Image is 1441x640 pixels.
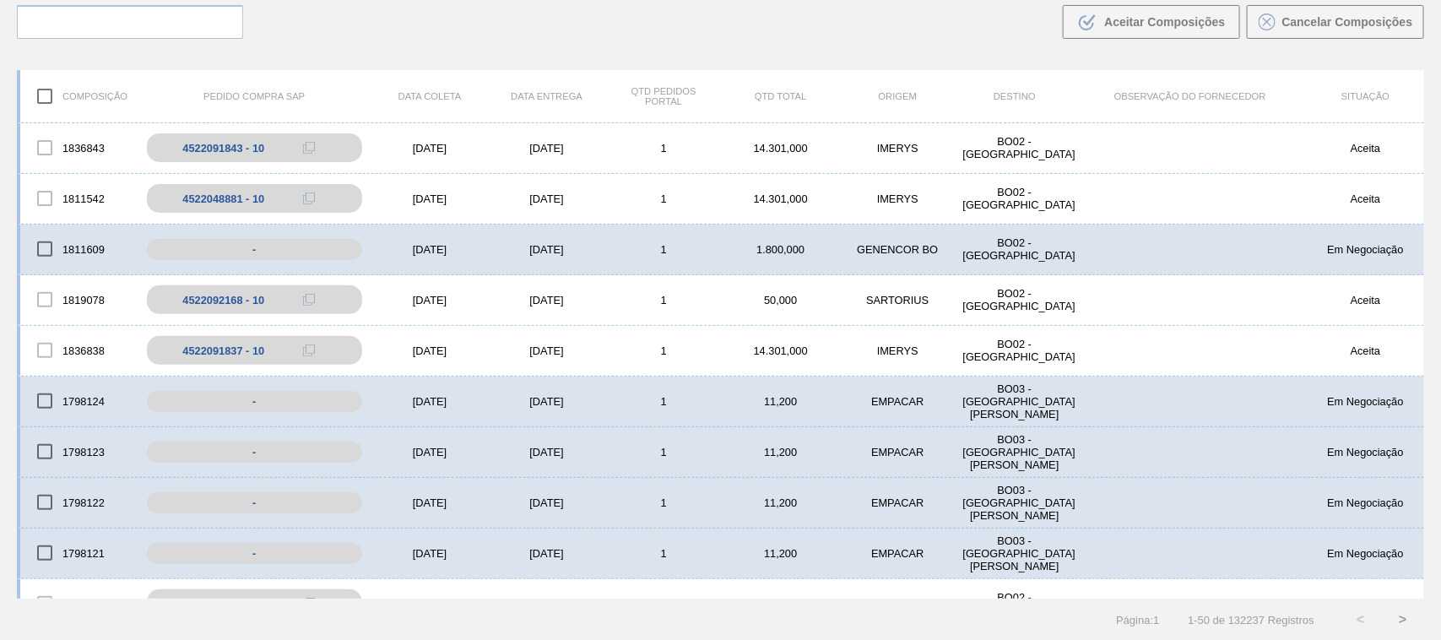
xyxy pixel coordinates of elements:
div: [DATE] [371,142,489,155]
div: - [147,492,362,513]
div: 4522048881 - 10 [182,193,264,205]
div: 1 [605,496,723,509]
div: [DATE] [488,243,605,256]
div: [DATE] [488,294,605,306]
div: - [147,239,362,260]
div: 4522091837 - 10 [182,344,264,357]
div: 1 [605,243,723,256]
div: GENENCOR BO [839,243,956,256]
div: [DATE] [371,496,489,509]
div: [DATE] [371,446,489,458]
div: Em Negociação [1307,547,1424,560]
div: Qtd Pedidos Portal [605,86,723,106]
div: IMERYS [839,598,956,610]
div: [DATE] [488,142,605,155]
div: 11,200 [723,395,840,408]
div: 4522092168 - 10 [182,294,264,306]
div: SARTORIUS [839,294,956,306]
div: BO02 - La Paz [956,236,1074,262]
div: 1798121 [20,535,138,571]
div: EMPACAR [839,395,956,408]
div: [DATE] [488,496,605,509]
div: 1836838 [20,333,138,368]
div: Observação do Fornecedor [1073,91,1307,101]
div: Pedido Compra SAP [138,91,371,101]
div: Copiar [292,290,326,310]
div: Composição [20,79,138,114]
div: BO02 - La Paz [956,338,1074,363]
div: 1 [605,395,723,408]
div: [DATE] [371,598,489,610]
div: 14.301,000 [723,193,840,205]
div: [DATE] [488,395,605,408]
div: 1798122 [20,485,138,520]
div: - [147,391,362,412]
div: Em Negociação [1307,446,1424,458]
div: 1 [605,142,723,155]
div: [DATE] [371,547,489,560]
div: BO02 - La Paz [956,287,1074,312]
span: Aceitar Composições [1104,15,1225,29]
div: 1798123 [20,434,138,469]
div: 4522004149 - 10 [182,598,264,610]
div: Em Negociação [1307,243,1424,256]
div: EMPACAR [839,446,956,458]
div: 50,000 [723,294,840,306]
div: [DATE] [488,446,605,458]
div: 1811542 [20,181,138,216]
div: IMERYS [839,344,956,357]
div: 14.301,000 [723,142,840,155]
div: BO03 - Santa Cruz [956,534,1074,572]
div: 4522091843 - 10 [182,142,264,155]
div: Destino [956,91,1074,101]
div: Data entrega [488,91,605,101]
span: 1 - 50 de 132237 Registros [1185,614,1314,626]
div: Aceita [1307,344,1424,357]
span: Página : 1 [1116,614,1159,626]
div: 1.800,000 [723,243,840,256]
div: Em Negociação [1307,395,1424,408]
div: [DATE] [371,193,489,205]
div: 1792366 [20,586,138,621]
div: [DATE] [488,193,605,205]
div: EMPACAR [839,547,956,560]
span: Cancelar Composições [1282,15,1413,29]
div: Data coleta [371,91,489,101]
div: Copiar [292,340,326,361]
div: IMERYS [839,193,956,205]
div: 11,200 [723,547,840,560]
button: Cancelar Composições [1247,5,1424,39]
div: Origem [839,91,956,101]
div: Aceita [1307,294,1424,306]
div: Qtd Total [723,91,840,101]
div: Copiar [292,594,326,614]
div: [DATE] [371,243,489,256]
div: 1 [605,446,723,458]
div: [DATE] [371,344,489,357]
div: 1 [605,547,723,560]
div: BO02 - La Paz [956,135,1074,160]
div: 14.301,000 [723,344,840,357]
div: Aceita [1307,598,1424,610]
div: - [147,543,362,564]
div: 1819078 [20,282,138,317]
div: 11,200 [723,496,840,509]
div: BO02 - La Paz [956,186,1074,211]
div: 1811609 [20,231,138,267]
div: BO03 - Santa Cruz [956,484,1074,522]
div: 1836843 [20,130,138,165]
div: EMPACAR [839,496,956,509]
div: Copiar [292,138,326,158]
div: [DATE] [371,395,489,408]
button: Aceitar Composições [1063,5,1240,39]
div: BO02 - La Paz [956,591,1074,616]
div: BO03 - Santa Cruz [956,382,1074,420]
div: [DATE] [488,547,605,560]
div: BO03 - Santa Cruz [956,433,1074,471]
div: [DATE] [488,344,605,357]
div: Copiar [292,188,326,209]
div: Em Negociação [1307,496,1424,509]
div: 1 [605,344,723,357]
div: 14.301,000 [723,598,840,610]
div: Situação [1307,91,1424,101]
